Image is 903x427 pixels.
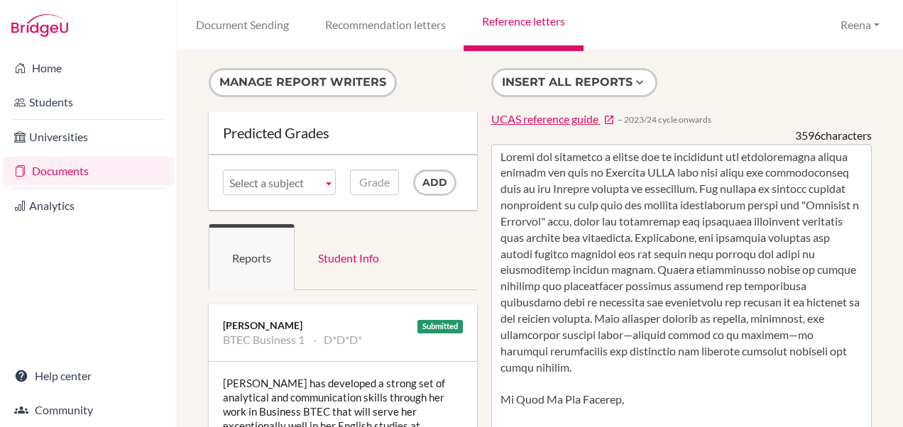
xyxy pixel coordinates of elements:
div: characters [795,128,872,144]
a: Students [3,88,174,116]
div: Predicted Grades [223,126,463,140]
div: [PERSON_NAME] [223,318,463,333]
a: Documents [3,157,174,185]
button: Insert all reports [491,68,657,97]
a: Student Info [295,224,403,290]
a: Home [3,54,174,82]
span: Select a subject [229,170,317,196]
a: Community [3,396,174,424]
span: 3596 [795,128,821,142]
a: Reports [209,224,295,290]
input: Grade [350,170,399,195]
img: Bridge-U [11,14,68,37]
li: BTEC Business 1 [223,333,305,347]
span: − 2023/24 cycle onwards [618,113,711,126]
button: Reena [834,12,886,38]
a: Universities [3,123,174,151]
a: Help center [3,362,174,390]
a: Analytics [3,192,174,220]
span: UCAS reference guide [491,112,598,126]
button: Manage report writers [209,68,397,97]
input: Add [413,170,456,196]
div: Submitted [417,320,463,333]
a: UCAS reference guide [491,111,615,128]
